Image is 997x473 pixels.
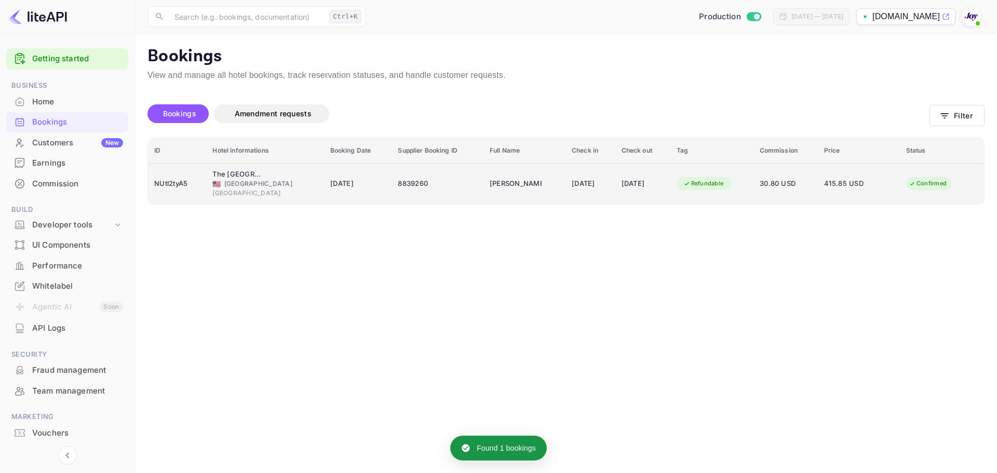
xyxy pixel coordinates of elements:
[6,216,128,234] div: Developer tools
[32,96,123,108] div: Home
[32,53,123,65] a: Getting started
[58,446,77,465] button: Collapse navigation
[6,256,128,275] a: Performance
[818,138,900,164] th: Price
[6,381,128,401] div: Team management
[6,276,128,296] div: Whitelabel
[32,427,123,439] div: Vouchers
[101,138,123,147] div: New
[791,12,843,21] div: [DATE] — [DATE]
[147,69,985,82] p: View and manage all hotel bookings, track reservation statuses, and handle customer requests.
[6,411,128,423] span: Marketing
[670,138,753,164] th: Tag
[32,157,123,169] div: Earnings
[6,256,128,276] div: Performance
[6,92,128,112] div: Home
[6,360,128,381] div: Fraud management
[6,276,128,295] a: Whitelabel
[6,204,128,215] span: Build
[6,48,128,70] div: Getting started
[32,322,123,334] div: API Logs
[206,138,324,164] th: Hotel informations
[6,174,128,193] a: Commission
[6,235,128,254] a: UI Components
[8,8,67,25] img: LiteAPI logo
[6,235,128,255] div: UI Components
[6,112,128,131] a: Bookings
[154,175,200,192] div: NUtl2tyA5
[677,177,731,190] div: Refundable
[32,178,123,190] div: Commission
[6,92,128,111] a: Home
[32,137,123,149] div: Customers
[147,46,985,67] p: Bookings
[615,138,670,164] th: Check out
[483,138,565,164] th: Full Name
[6,318,128,337] a: API Logs
[212,181,221,187] span: United States of America
[168,6,325,27] input: Search (e.g. bookings, documentation)
[32,385,123,397] div: Team management
[6,423,128,443] div: Vouchers
[32,364,123,376] div: Fraud management
[695,11,765,23] div: Switch to Sandbox mode
[32,260,123,272] div: Performance
[753,138,818,164] th: Commission
[392,138,483,164] th: Supplier Booking ID
[6,153,128,172] a: Earnings
[330,178,386,190] span: [DATE]
[6,133,128,152] a: CustomersNew
[6,174,128,194] div: Commission
[824,178,876,190] span: 415.85 USD
[900,138,984,164] th: Status
[6,318,128,339] div: API Logs
[32,239,123,251] div: UI Components
[6,349,128,360] span: Security
[32,219,113,231] div: Developer tools
[32,116,123,128] div: Bookings
[398,175,477,192] div: 8839260
[212,169,264,180] div: The Heldrich Hotel
[212,188,317,198] div: [GEOGRAPHIC_DATA]
[760,178,812,190] span: 30.80 USD
[6,80,128,91] span: Business
[565,138,615,164] th: Check in
[6,133,128,153] div: CustomersNew
[6,423,128,442] a: Vouchers
[902,177,953,190] div: Confirmed
[872,10,940,23] p: [DOMAIN_NAME]
[622,175,664,192] div: [DATE]
[324,138,392,164] th: Booking Date
[6,153,128,173] div: Earnings
[6,112,128,132] div: Bookings
[163,109,196,118] span: Bookings
[699,11,741,23] span: Production
[6,381,128,400] a: Team management
[147,104,929,123] div: account-settings tabs
[212,179,317,188] div: [GEOGRAPHIC_DATA]
[32,280,123,292] div: Whitelabel
[929,105,985,126] button: Filter
[148,138,206,164] th: ID
[235,109,312,118] span: Amendment requests
[477,443,536,453] p: Found 1 bookings
[329,10,361,23] div: Ctrl+K
[963,8,979,25] img: With Joy
[490,175,542,192] div: David Lim
[148,138,984,204] table: booking table
[572,175,609,192] div: [DATE]
[6,360,128,380] a: Fraud management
